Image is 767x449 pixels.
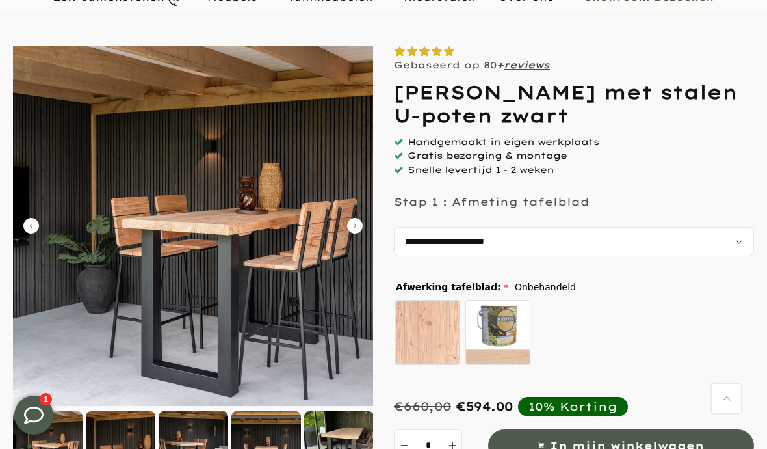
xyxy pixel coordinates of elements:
a: reviews [504,59,550,71]
a: Terug naar boven [712,384,741,413]
span: Onbehandeld [515,279,576,295]
button: Carousel Next Arrow [347,218,363,234]
span: Afwerking tafelblad: [396,282,508,292]
p: Stap 1 : Afmeting tafelblad [394,195,590,208]
h1: [PERSON_NAME] met stalen U-poten zwart [394,81,754,128]
button: Carousel Back Arrow [23,218,39,234]
p: Gebaseerd op 80 [394,59,550,71]
iframe: toggle-frame [1,383,66,448]
select: autocomplete="off" [394,227,754,256]
img: Douglas bartafel met stalen U-poten zwart [13,46,373,406]
span: Snelle levertijd 1 - 2 weken [408,164,554,176]
div: €660,00 [394,399,451,414]
div: 10% Korting [528,400,617,414]
span: €594.00 [456,399,513,414]
strong: + [497,59,504,71]
span: Handgemaakt in eigen werkplaats [408,136,599,148]
span: Gratis bezorging & montage [408,150,567,161]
